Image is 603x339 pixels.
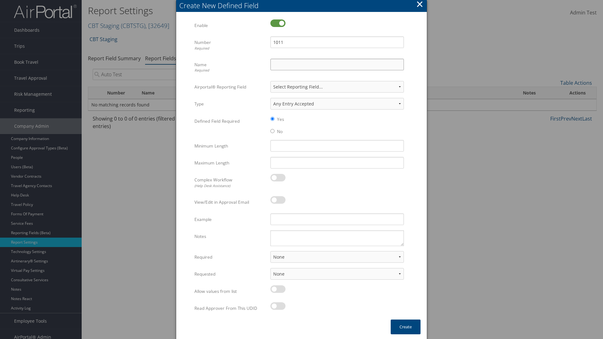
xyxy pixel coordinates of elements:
label: Allow values from list [194,285,266,297]
label: Airportal® Reporting Field [194,81,266,93]
label: Yes [277,116,284,122]
div: Required [194,46,266,51]
label: Notes [194,230,266,242]
label: Requested [194,268,266,280]
label: Enable [194,19,266,31]
label: Defined Field Required [194,115,266,127]
label: Read Approver From This UDID [194,302,266,314]
label: No [277,128,283,135]
label: Maximum Length [194,157,266,169]
button: Create [391,320,421,334]
div: (Help Desk Assistance) [194,183,266,189]
label: Required [194,251,266,263]
label: Example [194,213,266,225]
label: Number [194,36,266,54]
label: Complex Workflow [194,174,266,191]
label: View/Edit in Approval Email [194,196,266,208]
div: Required [194,68,266,73]
label: Type [194,98,266,110]
label: Minimum Length [194,140,266,152]
div: Create New Defined Field [179,1,427,10]
label: Name [194,59,266,76]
